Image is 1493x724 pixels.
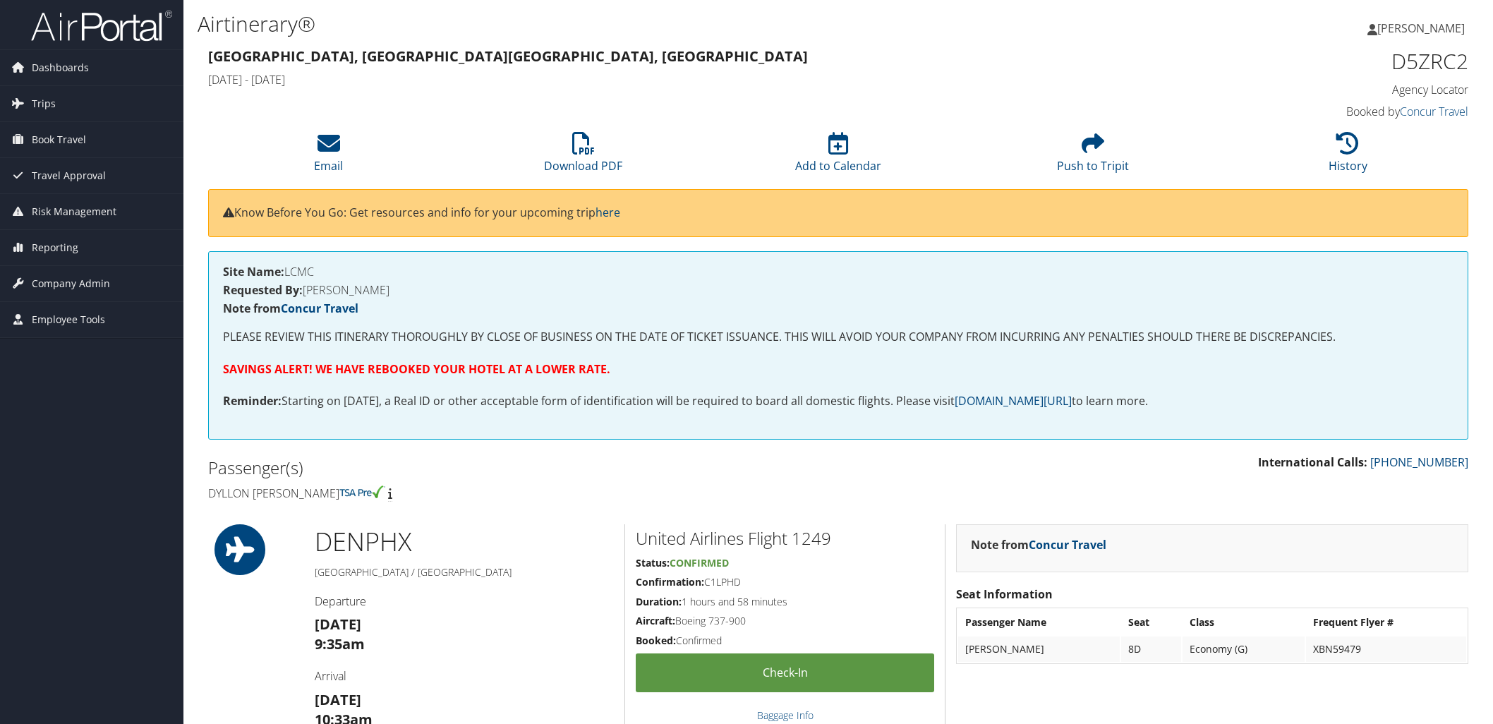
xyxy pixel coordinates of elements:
[958,636,1120,662] td: [PERSON_NAME]
[1306,610,1466,635] th: Frequent Flyer #
[1367,7,1479,49] a: [PERSON_NAME]
[32,158,106,193] span: Travel Approval
[1370,454,1468,470] a: [PHONE_NUMBER]
[32,122,86,157] span: Book Travel
[281,301,358,316] a: Concur Travel
[223,284,1453,296] h4: [PERSON_NAME]
[955,393,1072,409] a: [DOMAIN_NAME][URL]
[32,50,89,85] span: Dashboards
[636,575,704,589] strong: Confirmation:
[315,634,365,653] strong: 9:35am
[315,690,361,709] strong: [DATE]
[1169,82,1468,97] h4: Agency Locator
[223,204,1453,222] p: Know Before You Go: Get resources and info for your upcoming trip
[1183,636,1305,662] td: Economy (G)
[1057,140,1129,174] a: Push to Tripit
[223,328,1453,346] p: PLEASE REVIEW THIS ITINERARY THOROUGHLY BY CLOSE OF BUSINESS ON THE DATE OF TICKET ISSUANCE. THIS...
[1169,47,1468,76] h1: D5ZRC2
[956,586,1053,602] strong: Seat Information
[1400,104,1468,119] a: Concur Travel
[958,610,1120,635] th: Passenger Name
[1306,636,1466,662] td: XBN59479
[636,556,670,569] strong: Status:
[1377,20,1465,36] span: [PERSON_NAME]
[636,595,682,608] strong: Duration:
[315,593,614,609] h4: Departure
[544,140,622,174] a: Download PDF
[636,526,934,550] h2: United Airlines Flight 1249
[223,301,358,316] strong: Note from
[315,565,614,579] h5: [GEOGRAPHIC_DATA] / [GEOGRAPHIC_DATA]
[31,9,172,42] img: airportal-logo.png
[208,47,808,66] strong: [GEOGRAPHIC_DATA], [GEOGRAPHIC_DATA] [GEOGRAPHIC_DATA], [GEOGRAPHIC_DATA]
[223,392,1453,411] p: Starting on [DATE], a Real ID or other acceptable form of identification will be required to boar...
[198,9,1052,39] h1: Airtinerary®
[223,264,284,279] strong: Site Name:
[636,614,934,628] h5: Boeing 737-900
[1121,636,1181,662] td: 8D
[1121,610,1181,635] th: Seat
[208,456,828,480] h2: Passenger(s)
[315,524,614,560] h1: DEN PHX
[636,634,934,648] h5: Confirmed
[32,86,56,121] span: Trips
[1169,104,1468,119] h4: Booked by
[636,653,934,692] a: Check-in
[223,282,303,298] strong: Requested By:
[223,361,610,377] strong: SAVINGS ALERT! WE HAVE REBOOKED YOUR HOTEL AT A LOWER RATE.
[636,595,934,609] h5: 1 hours and 58 minutes
[32,302,105,337] span: Employee Tools
[1329,140,1367,174] a: History
[208,72,1148,88] h4: [DATE] - [DATE]
[208,485,828,501] h4: Dyllon [PERSON_NAME]
[315,615,361,634] strong: [DATE]
[757,708,814,722] a: Baggage Info
[314,140,343,174] a: Email
[795,140,881,174] a: Add to Calendar
[596,205,620,220] a: here
[223,266,1453,277] h4: LCMC
[32,230,78,265] span: Reporting
[670,556,729,569] span: Confirmed
[1183,610,1305,635] th: Class
[223,393,282,409] strong: Reminder:
[636,575,934,589] h5: C1LPHD
[971,537,1106,553] strong: Note from
[32,266,110,301] span: Company Admin
[636,614,675,627] strong: Aircraft:
[339,485,385,498] img: tsa-precheck.png
[636,634,676,647] strong: Booked:
[32,194,116,229] span: Risk Management
[1029,537,1106,553] a: Concur Travel
[315,668,614,684] h4: Arrival
[1258,454,1367,470] strong: International Calls:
